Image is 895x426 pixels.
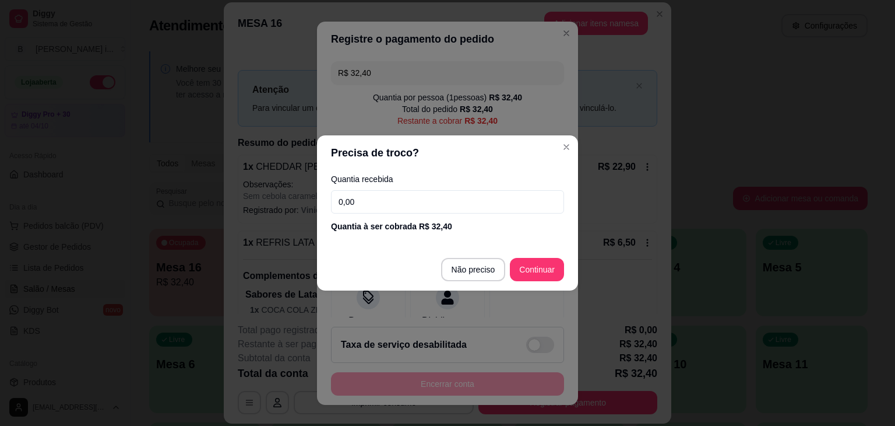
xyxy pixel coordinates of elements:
header: Precisa de troco? [317,135,578,170]
button: Continuar [510,258,564,281]
button: Não preciso [441,258,506,281]
button: Close [557,138,576,156]
label: Quantia recebida [331,175,564,183]
div: Quantia à ser cobrada R$ 32,40 [331,221,564,232]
